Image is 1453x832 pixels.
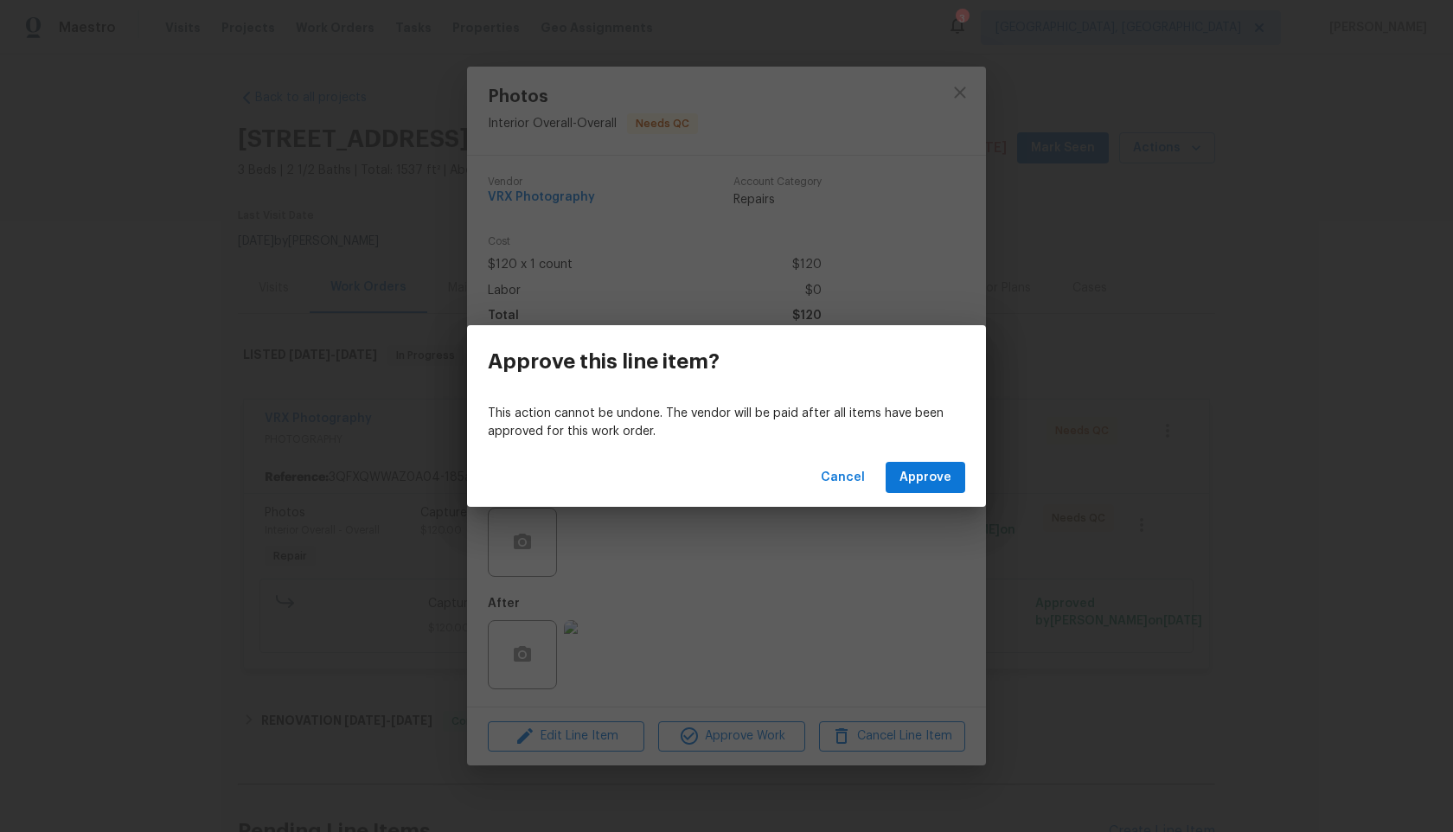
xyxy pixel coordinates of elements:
[814,462,872,494] button: Cancel
[488,349,720,374] h3: Approve this line item?
[886,462,965,494] button: Approve
[488,405,965,441] p: This action cannot be undone. The vendor will be paid after all items have been approved for this...
[821,467,865,489] span: Cancel
[899,467,951,489] span: Approve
